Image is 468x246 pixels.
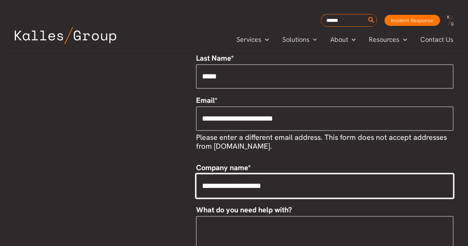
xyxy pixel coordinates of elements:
span: Menu Toggle [309,34,317,45]
span: Solutions [282,34,309,45]
span: Menu Toggle [399,34,407,45]
span: About [330,34,348,45]
button: Search [367,14,376,26]
span: Resources [369,34,399,45]
a: SolutionsMenu Toggle [276,34,324,45]
span: Contact Us [420,34,453,45]
span: Last Name [196,53,231,63]
span: Menu Toggle [348,34,356,45]
a: ServicesMenu Toggle [230,34,276,45]
span: Email [196,95,215,105]
a: ResourcesMenu Toggle [362,34,414,45]
span: Services [236,34,261,45]
nav: Primary Site Navigation [230,33,461,46]
a: Incident Response [384,15,440,26]
span: What do you need help with? [196,205,292,215]
img: Kalles Group [15,27,116,44]
label: Please enter a different email address. This form does not accept addresses from [DOMAIN_NAME]. [196,132,447,151]
span: Company name [196,163,248,172]
a: AboutMenu Toggle [323,34,362,45]
span: Menu Toggle [261,34,269,45]
a: Contact Us [414,34,461,45]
